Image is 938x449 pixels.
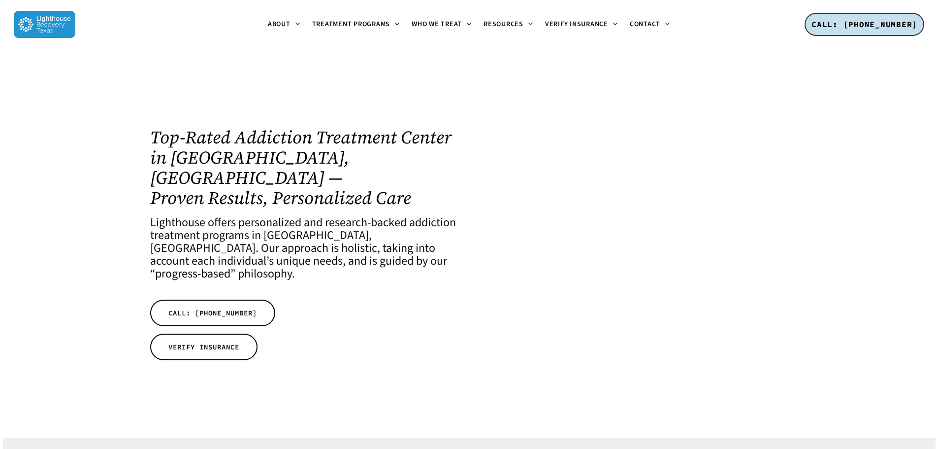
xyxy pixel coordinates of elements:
span: Resources [484,19,523,29]
a: VERIFY INSURANCE [150,334,258,360]
span: Who We Treat [412,19,462,29]
span: About [268,19,291,29]
span: Verify Insurance [545,19,608,29]
span: Contact [630,19,660,29]
a: Verify Insurance [539,21,624,29]
h4: Lighthouse offers personalized and research-backed addiction treatment programs in [GEOGRAPHIC_DA... [150,216,456,280]
h1: Top-Rated Addiction Treatment Center in [GEOGRAPHIC_DATA], [GEOGRAPHIC_DATA] — Proven Results, Pe... [150,127,456,208]
a: Contact [624,21,676,29]
a: Resources [478,21,539,29]
a: progress-based [155,265,230,282]
a: Treatment Programs [306,21,406,29]
span: CALL: [PHONE_NUMBER] [168,308,257,318]
a: Who We Treat [406,21,478,29]
a: CALL: [PHONE_NUMBER] [805,13,924,36]
a: About [262,21,306,29]
img: Lighthouse Recovery Texas [14,11,75,38]
span: VERIFY INSURANCE [168,342,239,352]
a: CALL: [PHONE_NUMBER] [150,300,275,326]
span: CALL: [PHONE_NUMBER] [811,19,917,29]
span: Treatment Programs [312,19,390,29]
